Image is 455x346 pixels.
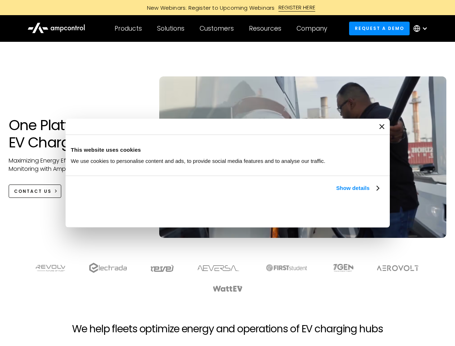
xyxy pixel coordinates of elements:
span: We use cookies to personalise content and ads, to provide social media features and to analyse ou... [71,158,326,164]
a: New Webinars: Register to Upcoming WebinarsREGISTER HERE [66,4,390,12]
div: Solutions [157,25,184,32]
div: New Webinars: Register to Upcoming Webinars [140,4,278,12]
div: Company [296,25,327,32]
div: Customers [200,25,234,32]
h1: One Platform for EV Charging Hubs [9,116,145,151]
a: Request a demo [349,22,410,35]
button: Close banner [379,124,384,129]
h2: We help fleets optimize energy and operations of EV charging hubs [72,323,383,335]
a: CONTACT US [9,185,62,198]
p: Maximizing Energy Efficiency, Uptime, and 24/7 Monitoring with Ampcontrol Solutions [9,157,145,173]
img: Aerovolt Logo [376,265,419,271]
img: electrada logo [89,263,127,273]
div: This website uses cookies [71,146,384,154]
a: Show details [336,184,379,192]
div: CONTACT US [14,188,52,195]
button: Okay [278,201,382,222]
div: Products [115,25,142,32]
div: REGISTER HERE [278,4,316,12]
img: WattEV logo [213,286,243,292]
div: Resources [249,25,281,32]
